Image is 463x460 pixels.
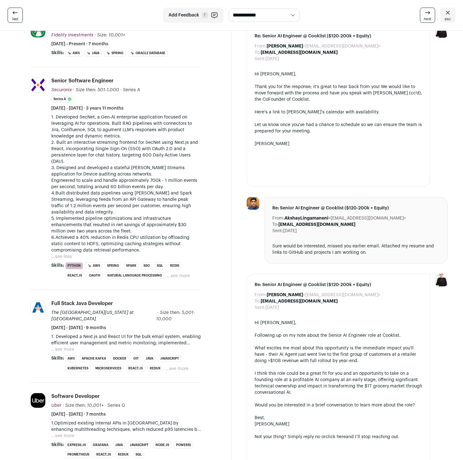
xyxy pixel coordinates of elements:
span: Re: Senior AI Engineer @ Cooklist ($120-200k + Equity) [255,33,422,39]
span: [DATE] - Present · 7 months [51,41,108,47]
span: Securonix [51,88,72,92]
a: Here's a link to [PERSON_NAME]'s calendar with availability. [255,110,379,114]
span: · Size then: 5,001-10,000 [156,310,195,321]
div: Let us know once you've had a chance to schedule so we can ensure the team is prepared for your m... [255,122,422,134]
b: [EMAIL_ADDRESS][DOMAIN_NAME] [278,222,355,227]
li: PowerBI [174,442,193,449]
p: 2. Built an interactive streaming frontend for SecNet using Next.js and React, incorporating Sing... [51,139,201,165]
span: next [424,16,431,22]
div: What excites me most about this opportunity is the immediate impact you'll have - their AI Agent ... [255,345,422,364]
span: · Size: 10,001+ [95,33,125,37]
div: Software Developer [51,393,100,400]
dd: [DATE] [265,304,279,311]
li: Git [131,355,141,362]
li: Express.js [65,442,88,449]
li: AWS [86,262,102,269]
div: Sure would be interested, missed you earlier email. Attached my resume and links to GitHub and pr... [272,243,440,256]
dt: Sent: [255,56,265,62]
dd: [DATE] [265,56,279,62]
div: Full Stack Java Developer [51,300,113,307]
li: Spark [124,262,139,269]
div: Hi [PERSON_NAME], [255,320,422,326]
span: Skills: [51,355,64,361]
div: Would you be interested in a brief conversation to learn more about the role? [255,402,422,408]
button: ...see less [51,253,72,260]
li: React.js [126,365,145,372]
span: last [12,16,18,22]
li: React.js [94,451,113,458]
dt: Sent: [272,228,283,234]
li: Prometheus [65,451,92,458]
dt: From: [272,215,284,221]
img: 9240684-medium_jpg [435,274,448,286]
span: · Size then: 10,001+ [63,403,104,408]
dd: [DATE] [283,228,297,234]
div: Hi [PERSON_NAME], [255,71,422,77]
li: Spring [104,50,126,57]
span: Series A [123,88,140,92]
li: Java [113,442,125,449]
b: [PERSON_NAME] [267,44,303,48]
div: Senior Software Engineer [51,77,114,84]
span: F [202,12,208,18]
li: Docker [111,355,129,362]
dd: <[EMAIL_ADDRESS][DOMAIN_NAME]> [267,292,381,298]
li: JavaScript [158,355,181,362]
span: · [105,402,106,409]
li: Redis [168,262,181,269]
dd: <[EMAIL_ADDRESS][DOMAIN_NAME]> [284,215,406,221]
span: · [120,87,122,93]
dt: To: [255,49,261,56]
button: Add Feedback F [163,8,224,23]
li: Node.js [153,442,171,449]
p: 6.Achieved a 40% reduction in Redis CPU utilization by offloading static content to HDFS, optimiz... [51,234,201,253]
span: Fidelity Investments [51,33,93,37]
dt: From: [255,292,267,298]
li: Grafana [91,442,111,449]
li: AWS [65,355,77,362]
span: Add Feedback [168,12,199,18]
span: The [GEOGRAPHIC_DATA][US_STATE] at [GEOGRAPHIC_DATA] [51,310,134,321]
p: 1. Developed SecNet, a Gen-AI enterprise application focused on leveraging AI for operations. Bui... [51,114,201,139]
span: · Size then: 501-1,000 [73,88,119,92]
a: last [8,8,23,23]
img: 046b842221cc5920251103cac33a6ce6d47e344b59eb72f0d26ba0bb907e91bb.jpg [31,393,45,408]
span: Re: Senior AI Engineer @ Cooklist ($120-200k + Equity) [272,205,440,211]
span: [DATE] - [DATE] · 3 years 11 months [51,105,124,112]
button: ...see more [51,433,74,439]
span: [DATE] - [DATE] · 7 months [51,411,106,418]
b: [PERSON_NAME] [267,293,303,297]
div: [PERSON_NAME] [255,421,422,427]
div: Thank you for the response; it’s great to hear back from you! We would like to move forward with ... [255,84,422,103]
div: Not your thing? Simply reply no or and I’ll stop reaching out. [255,434,422,440]
img: 59eed7cc4f84db9a6d0a5affef04f56c9f53436fe0eff40e5beb0e49fa72d520.jpg [31,300,45,315]
span: esc [445,16,451,22]
span: Uber [51,403,61,408]
li: Kubernetes [65,365,91,372]
p: 3. Designed and developed a stateful [PERSON_NAME] Streams application for Device auditing across... [51,165,201,190]
span: [DATE] - [DATE] · 9 months [51,325,106,331]
button: ...see more [165,366,188,372]
li: AWS [65,50,82,57]
div: I think this role could be a great fit for you and an opportunity to take on a founding role at a... [255,370,422,396]
span: Re: Senior AI Engineer @ Cooklist ($120-200k + Equity) [255,282,422,288]
li: Python [65,262,83,269]
li: SQL [155,262,165,269]
img: 9240684-medium_jpg [435,25,448,38]
button: ...see more [51,346,74,353]
span: Skills: [51,442,64,448]
li: Natural Language Processing [105,272,164,279]
a: next [420,8,435,23]
li: Microservices [93,365,124,372]
img: dfc479e9513b7f46ba1eb9200a9a16d7d42440f0fcd5dd8372f9f8940bacfa9a.jpg [31,78,45,92]
p: 4.Built distributed data pipelines using [PERSON_NAME] and Spark Streaming, leveraging feeds from... [51,190,201,215]
li: React.js [65,272,84,279]
dt: From: [255,43,267,49]
dd: <[EMAIL_ADDRESS][DOMAIN_NAME]> [267,43,381,49]
div: Following up on my note about the Senior AI Engineer role at Cooklist. [255,332,422,339]
div: [PERSON_NAME] [255,141,422,147]
b: AkshayLingamaneni [284,216,328,220]
b: [EMAIL_ADDRESS][DOMAIN_NAME] [261,299,338,303]
p: 1.Optimized existing internal APIs in [GEOGRAPHIC_DATA] by enhancing multithreading techniques, w... [51,420,201,433]
li: Java [85,50,102,57]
